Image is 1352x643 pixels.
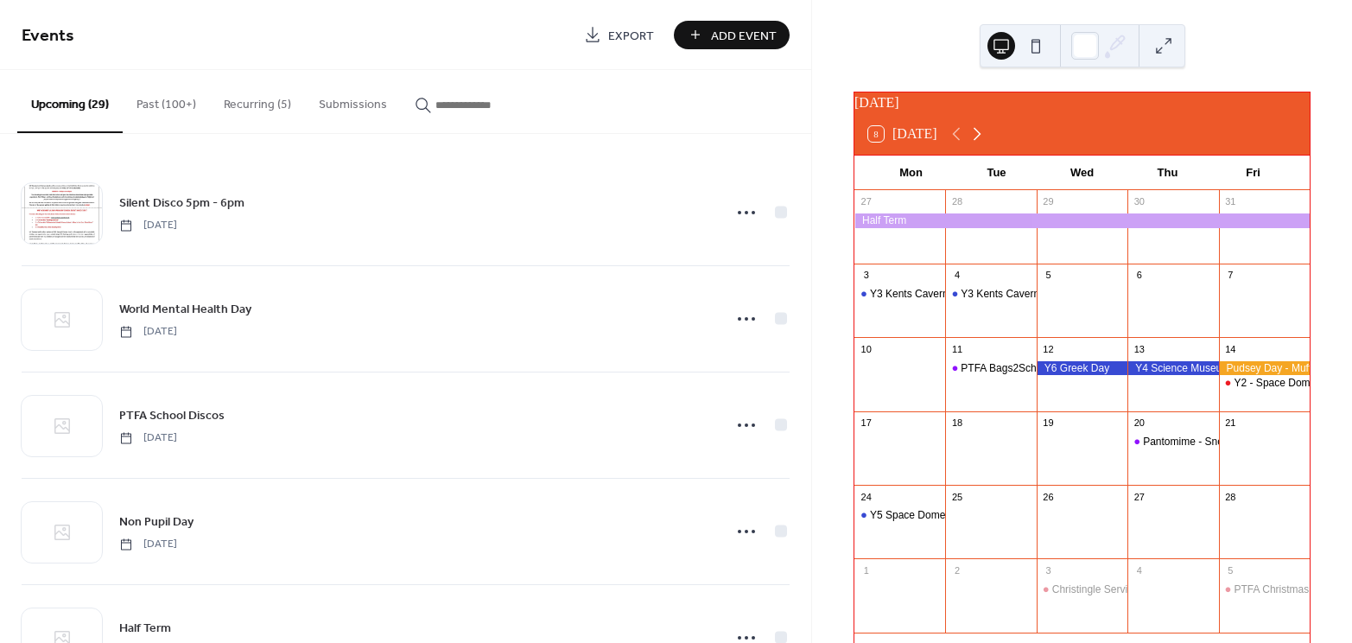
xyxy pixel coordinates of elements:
[954,156,1039,190] div: Tue
[860,490,873,503] div: 24
[1042,563,1055,576] div: 3
[1127,361,1218,376] div: Y4 Science Museum Trip
[711,27,777,45] span: Add Event
[1042,490,1055,503] div: 26
[119,618,171,638] a: Half Term
[1042,342,1055,355] div: 12
[1219,361,1310,376] div: Pudsey Day - Mufti
[119,430,177,446] span: [DATE]
[860,417,873,430] div: 17
[1042,195,1055,208] div: 29
[119,194,244,213] span: Silent Disco 5pm - 6pm
[1219,583,1310,597] div: PTFA Christmas Fair
[860,342,873,355] div: 10
[119,513,194,532] span: Non Pupil Day
[1235,376,1317,391] div: Y2 - Space Dome
[950,490,963,503] div: 25
[119,407,225,425] span: PTFA School Discos
[950,195,963,208] div: 28
[854,92,1310,113] div: [DATE]
[1210,156,1296,190] div: Fri
[870,508,945,523] div: Y5 Space Dome
[305,70,401,131] button: Submissions
[1125,156,1210,190] div: Thu
[1219,376,1310,391] div: Y2 - Space Dome
[119,512,194,532] a: Non Pupil Day
[119,299,251,319] a: World Mental Health Day
[1037,583,1127,597] div: Christingle Service
[119,193,244,213] a: Silent Disco 5pm - 6pm
[1235,583,1330,597] div: PTFA Christmas Fair
[119,218,177,233] span: [DATE]
[17,70,123,133] button: Upcoming (29)
[123,70,210,131] button: Past (100+)
[608,27,654,45] span: Export
[854,508,945,523] div: Y5 Space Dome
[119,537,177,552] span: [DATE]
[860,195,873,208] div: 27
[1042,417,1055,430] div: 19
[961,287,1121,302] div: Y3 Kents Cavern Sycamore/Willow
[950,269,963,282] div: 4
[119,301,251,319] span: World Mental Health Day
[1224,195,1237,208] div: 31
[860,269,873,282] div: 3
[1133,195,1146,208] div: 30
[1133,342,1146,355] div: 13
[1224,563,1237,576] div: 5
[950,417,963,430] div: 18
[945,361,1036,376] div: PTFA Bags2School Collection
[22,19,74,53] span: Events
[1224,417,1237,430] div: 21
[1133,269,1146,282] div: 6
[1039,156,1125,190] div: Wed
[961,361,1098,376] div: PTFA Bags2School Collection
[1133,563,1146,576] div: 4
[1224,269,1237,282] div: 7
[854,287,945,302] div: Y3 Kents Cavern Beech Class
[1042,269,1055,282] div: 5
[119,324,177,340] span: [DATE]
[950,342,963,355] div: 11
[1133,417,1146,430] div: 20
[210,70,305,131] button: Recurring (5)
[862,122,943,146] button: 8[DATE]
[1224,342,1237,355] div: 14
[1127,435,1218,449] div: Pantomime - Snow White
[119,620,171,638] span: Half Term
[1143,435,1260,449] div: Pantomime - Snow White
[945,287,1036,302] div: Y3 Kents Cavern Sycamore/Willow
[1133,490,1146,503] div: 27
[854,213,1310,228] div: Half Term
[674,21,790,49] button: Add Event
[571,21,667,49] a: Export
[119,405,225,425] a: PTFA School Discos
[950,563,963,576] div: 2
[1224,490,1237,503] div: 28
[868,156,954,190] div: Mon
[1037,361,1127,376] div: Y6 Greek Day
[1052,583,1139,597] div: Christingle Service
[860,563,873,576] div: 1
[870,287,1009,302] div: Y3 Kents Cavern Beech Class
